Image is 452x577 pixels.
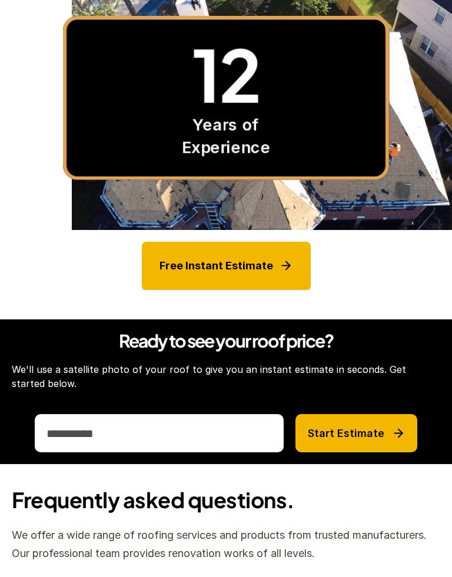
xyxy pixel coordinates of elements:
[119,331,333,351] h1: Ready to see your roof price?
[12,362,440,391] h2: We'll use a satellite photo of your roof to give you an instant estimate in seconds. Get started ...
[192,34,260,113] p: 12
[159,257,273,275] p: Free Instant Estimate
[12,526,440,562] p: We offer a wide range of roofing services and products from trusted manufacturers. Our profession...
[142,242,311,291] a: Free Instant Estimate
[164,113,288,158] p: Years of Experience
[295,414,417,452] button: Start Estimate
[12,488,440,512] h2: Frequently asked questions.
[308,427,384,440] p: Start Estimate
